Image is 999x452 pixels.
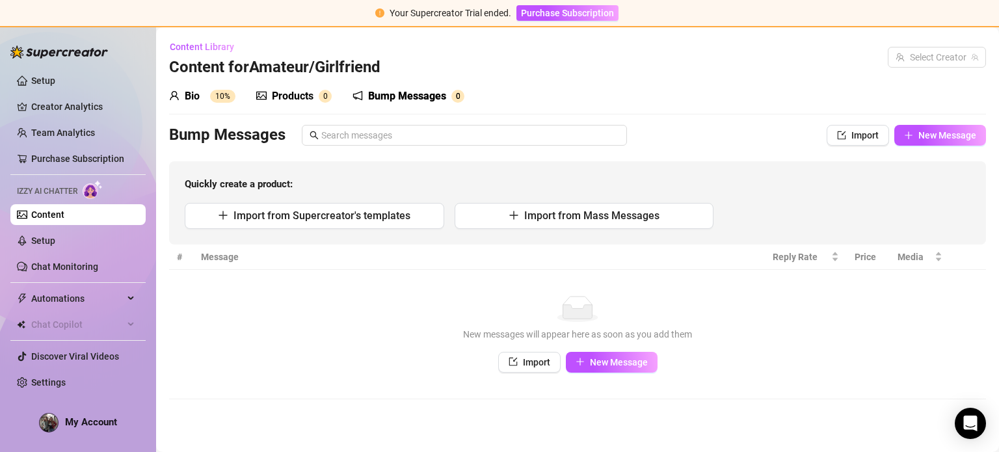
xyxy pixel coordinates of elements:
[182,327,973,341] div: New messages will appear here as soon as you add them
[321,128,619,142] input: Search messages
[169,90,180,101] span: user
[185,88,200,104] div: Bio
[31,351,119,362] a: Discover Viral Videos
[169,57,380,78] h3: Content for Amateur/Girlfriend
[375,8,384,18] span: exclamation-circle
[218,210,228,220] span: plus
[10,46,108,59] img: logo-BBDzfeDw.svg
[590,357,648,367] span: New Message
[368,88,446,104] div: Bump Messages
[498,352,561,373] button: Import
[31,235,55,246] a: Setup
[890,245,950,270] th: Media
[918,130,976,140] span: New Message
[31,75,55,86] a: Setup
[451,90,464,103] sup: 0
[31,127,95,138] a: Team Analytics
[31,288,124,309] span: Automations
[31,96,135,117] a: Creator Analytics
[319,90,332,103] sup: 0
[233,209,410,222] span: Import from Supercreator's templates
[773,250,829,264] span: Reply Rate
[169,125,286,146] h3: Bump Messages
[390,8,511,18] span: Your Supercreator Trial ended.
[955,408,986,439] div: Open Intercom Messenger
[509,357,518,366] span: import
[256,90,267,101] span: picture
[837,131,846,140] span: import
[210,90,235,103] sup: 10%
[521,8,614,18] span: Purchase Subscription
[851,130,879,140] span: Import
[455,203,714,229] button: Import from Mass Messages
[516,8,619,18] a: Purchase Subscription
[847,245,890,270] th: Price
[17,185,77,198] span: Izzy AI Chatter
[523,357,550,367] span: Import
[566,352,658,373] button: New Message
[40,414,58,432] img: ACg8ocIEthAvUj208DktxQDL84ByZkJsd6vcN_VflC_du1F74Yg_N8M=s96-c
[31,261,98,272] a: Chat Monitoring
[193,245,765,270] th: Message
[576,357,585,366] span: plus
[169,36,245,57] button: Content Library
[169,245,193,270] th: #
[904,131,913,140] span: plus
[516,5,619,21] button: Purchase Subscription
[83,180,103,199] img: AI Chatter
[17,293,27,304] span: thunderbolt
[894,125,986,146] button: New Message
[827,125,889,146] button: Import
[971,53,979,61] span: team
[17,320,25,329] img: Chat Copilot
[31,314,124,335] span: Chat Copilot
[509,210,519,220] span: plus
[31,377,66,388] a: Settings
[272,88,313,104] div: Products
[353,90,363,101] span: notification
[524,209,659,222] span: Import from Mass Messages
[185,178,293,190] strong: Quickly create a product:
[185,203,444,229] button: Import from Supercreator's templates
[170,42,234,52] span: Content Library
[310,131,319,140] span: search
[765,245,847,270] th: Reply Rate
[65,416,117,428] span: My Account
[31,153,124,164] a: Purchase Subscription
[31,209,64,220] a: Content
[898,250,931,264] span: Media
